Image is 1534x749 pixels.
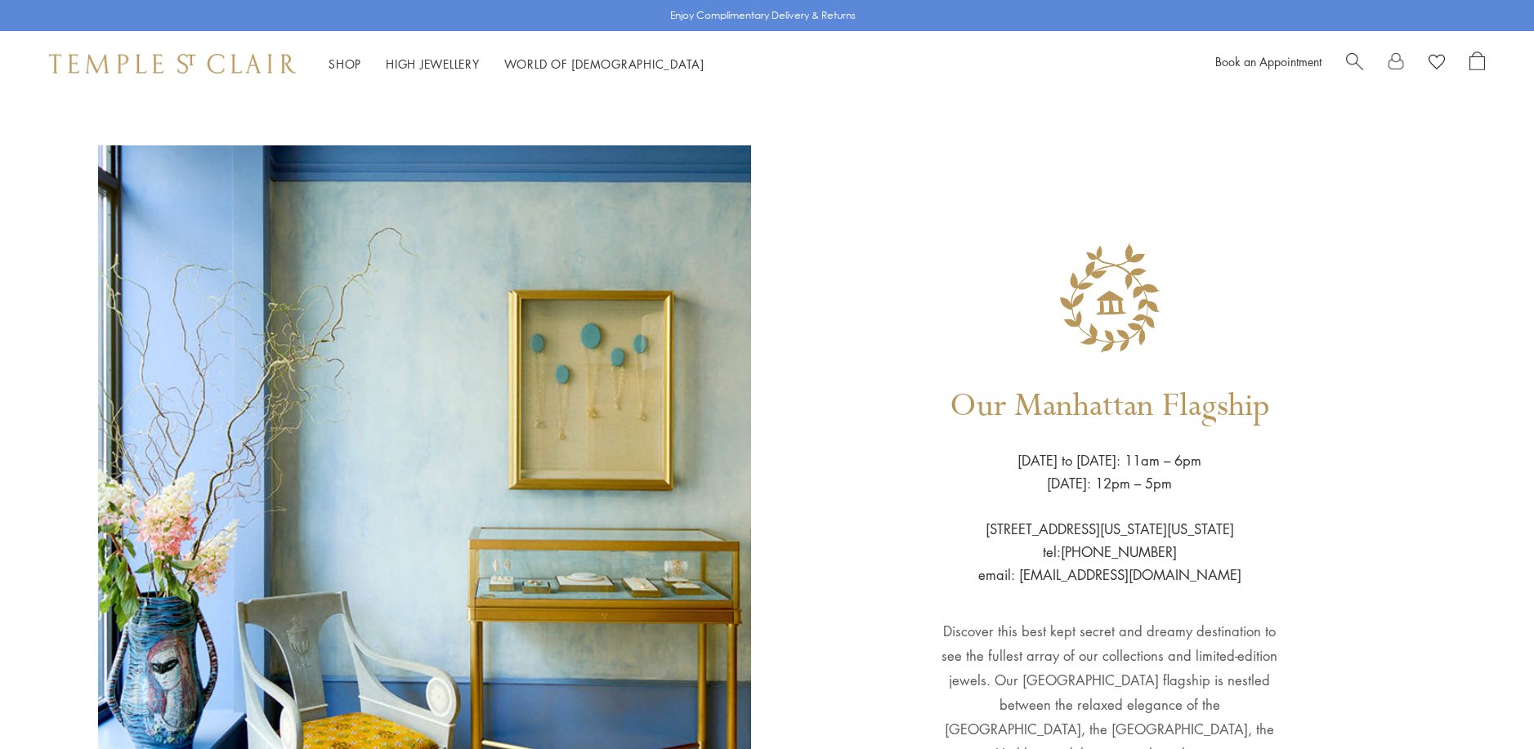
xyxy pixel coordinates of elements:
[950,363,1270,449] h1: Our Manhattan Flagship
[504,56,704,72] a: World of [DEMOGRAPHIC_DATA]World of [DEMOGRAPHIC_DATA]
[1017,449,1201,495] p: [DATE] to [DATE]: 11am – 6pm [DATE]: 12pm – 5pm
[386,56,480,72] a: High JewelleryHigh Jewellery
[1215,53,1322,69] a: Book an Appointment
[1346,51,1363,76] a: Search
[1469,51,1485,76] a: Open Shopping Bag
[1429,51,1445,76] a: View Wishlist
[670,7,856,24] p: Enjoy Complimentary Delivery & Returns
[49,54,296,74] img: Temple St. Clair
[329,54,704,74] nav: Main navigation
[978,495,1241,586] p: [STREET_ADDRESS][US_STATE][US_STATE] tel:[PHONE_NUMBER] email: [EMAIL_ADDRESS][DOMAIN_NAME]
[329,56,361,72] a: ShopShop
